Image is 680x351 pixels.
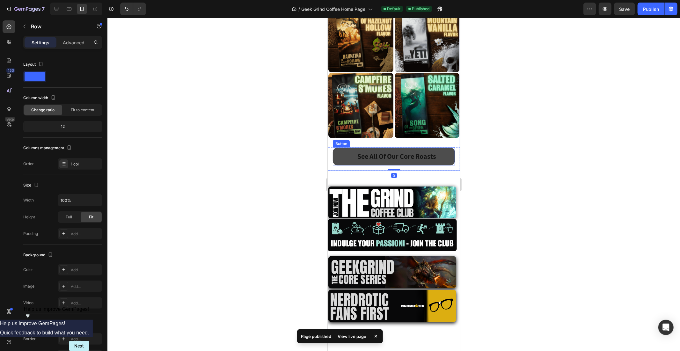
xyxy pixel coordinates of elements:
[23,181,40,190] div: Size
[23,231,38,237] div: Padding
[71,284,101,289] div: Add...
[301,333,331,340] p: Page published
[23,214,35,220] div: Height
[31,23,85,30] p: Row
[58,194,102,206] input: Auto
[6,123,21,129] div: Button
[23,300,33,306] div: Video
[63,155,69,160] div: 0
[71,300,101,306] div: Add...
[1,238,128,270] img: gempages_463924774456853585-cfced165-30b5-4694-9d6f-b7295f3b23b2.png
[638,3,664,15] button: Publish
[302,6,366,12] span: Geek Grind Coffee Home Page
[334,332,370,341] div: View live page
[24,306,89,320] button: Show survey - Help us improve GemPages!
[71,161,101,167] div: 1 col
[619,6,630,12] span: Save
[23,197,34,203] div: Width
[30,134,108,143] strong: See All Of Our Core Roasts
[66,214,72,220] span: Full
[1,55,66,120] a: Campfire S'Mores - 12oz
[328,18,460,351] iframe: To enrich screen reader interactions, please activate Accessibility in Grammarly extension settings
[25,122,101,131] div: 12
[89,214,93,220] span: Fit
[5,117,15,122] div: Beta
[42,5,45,13] p: 7
[23,251,54,260] div: Background
[23,161,34,167] div: Order
[23,267,33,273] div: Color
[387,6,401,12] span: Default
[614,3,635,15] button: Save
[5,130,127,148] a: See All Of Our Core Roasts
[32,39,49,46] p: Settings
[24,306,89,312] span: Help us improve GemPages!
[32,107,55,113] span: Change ratio
[1,272,128,304] img: gempages_463924774456853585-299e38c7-6cfb-4584-a240-9a7ab33e5f07.png
[3,3,48,15] button: 7
[299,6,300,12] span: /
[120,3,146,15] div: Undo/Redo
[23,60,45,69] div: Layout
[71,267,101,273] div: Add...
[71,231,101,237] div: Add...
[23,144,73,152] div: Columns management
[658,320,674,335] div: Open Intercom Messenger
[63,39,84,46] p: Advanced
[6,68,15,73] div: 450
[23,283,34,289] div: Image
[67,55,132,120] a: Song of the Siren - 12oz
[643,6,659,12] div: Publish
[412,6,430,12] span: Published
[23,94,57,102] div: Column width
[71,107,94,113] span: Fit to content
